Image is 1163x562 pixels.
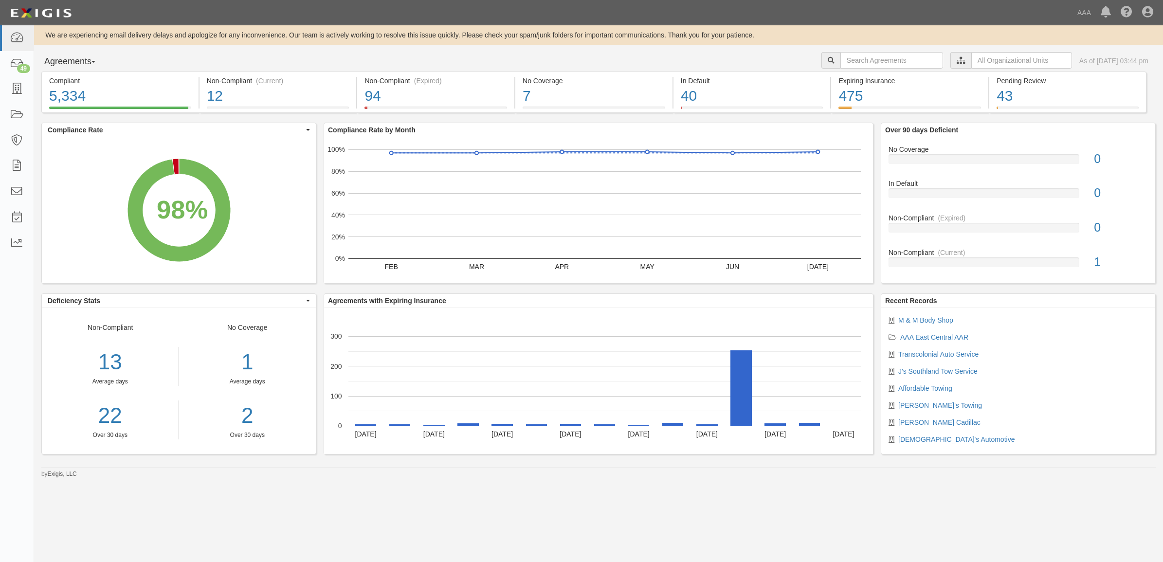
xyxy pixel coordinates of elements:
a: Compliant5,334 [41,107,199,114]
text: 20% [331,233,345,240]
text: APR [555,263,569,271]
div: Non-Compliant (Expired) [364,76,507,86]
div: Average days [186,378,309,386]
a: In Default0 [889,179,1148,213]
div: 0 [1087,219,1155,236]
text: 100% [327,145,345,153]
text: 300 [330,332,342,340]
text: [DATE] [491,430,513,438]
div: Non-Compliant (Current) [207,76,349,86]
text: JUN [726,263,739,271]
text: [DATE] [696,430,718,438]
text: 100 [330,392,342,400]
a: Exigis, LLC [48,471,77,477]
a: 2 [186,400,309,431]
text: [DATE] [833,430,854,438]
div: 40 [681,86,823,107]
span: Compliance Rate [48,125,304,135]
small: by [41,470,77,478]
a: [PERSON_NAME] Cadillac [898,418,981,426]
a: Transcolonial Auto Service [898,350,979,358]
div: 94 [364,86,507,107]
div: (Expired) [938,213,965,223]
div: 0 [1087,150,1155,168]
a: Affordable Towing [898,384,952,392]
a: Non-Compliant(Current)1 [889,248,1148,275]
a: [PERSON_NAME]'s Towing [898,401,982,409]
div: 0 [1087,184,1155,202]
i: Help Center - Complianz [1121,7,1132,18]
svg: A chart. [324,308,873,454]
text: [DATE] [628,430,650,438]
button: Deficiency Stats [42,294,316,308]
div: 13 [42,347,179,378]
text: [DATE] [560,430,581,438]
div: 1 [186,347,309,378]
div: Pending Review [997,76,1139,86]
div: 12 [207,86,349,107]
a: Expiring Insurance475 [831,107,988,114]
div: 43 [997,86,1139,107]
a: AAA East Central AAR [900,333,968,341]
b: Over 90 days Deficient [885,126,958,134]
div: (Expired) [414,76,442,86]
div: Over 30 days [186,431,309,439]
div: 7 [523,86,665,107]
text: 40% [331,211,345,219]
a: [DEMOGRAPHIC_DATA]'s Automotive [898,435,1015,443]
div: No Coverage [179,323,316,439]
a: Non-Compliant(Expired)94 [357,107,514,114]
svg: A chart. [324,137,873,283]
a: Non-Compliant(Current)12 [200,107,357,114]
text: FEB [385,263,398,271]
div: 475 [838,86,981,107]
b: Recent Records [885,297,937,305]
div: Non-Compliant [42,323,179,439]
text: MAY [640,263,655,271]
text: 200 [330,362,342,370]
svg: A chart. [42,137,316,283]
a: No Coverage0 [889,145,1148,179]
div: (Current) [256,76,283,86]
button: Agreements [41,52,114,72]
text: [DATE] [423,430,445,438]
a: J's Southland Tow Service [898,367,978,375]
div: 5,334 [49,86,191,107]
span: Deficiency Stats [48,296,304,306]
text: [DATE] [355,430,377,438]
b: Agreements with Expiring Insurance [328,297,446,305]
text: 0% [335,254,345,262]
a: In Default40 [673,107,831,114]
div: Non-Compliant [881,213,1155,223]
a: AAA [1072,3,1096,22]
img: logo-5460c22ac91f19d4615b14bd174203de0afe785f0fc80cf4dbbc73dc1793850b.png [7,4,74,22]
div: Expiring Insurance [838,76,981,86]
input: Search Agreements [840,52,943,69]
a: No Coverage7 [515,107,672,114]
div: 49 [17,64,30,73]
input: All Organizational Units [971,52,1072,69]
div: 98% [157,191,208,228]
text: [DATE] [807,263,829,271]
div: As of [DATE] 03:44 pm [1079,56,1148,66]
div: Non-Compliant [881,248,1155,257]
div: In Default [681,76,823,86]
a: Non-Compliant(Expired)0 [889,213,1148,248]
div: We are experiencing email delivery delays and apologize for any inconvenience. Our team is active... [34,30,1163,40]
div: Over 30 days [42,431,179,439]
a: M & M Body Shop [898,316,953,324]
div: (Current) [938,248,965,257]
a: Pending Review43 [989,107,1146,114]
text: 0 [338,422,342,430]
text: [DATE] [764,430,786,438]
text: 80% [331,167,345,175]
div: No Coverage [881,145,1155,154]
div: In Default [881,179,1155,188]
text: MAR [469,263,484,271]
button: Compliance Rate [42,123,316,137]
a: 22 [42,400,179,431]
